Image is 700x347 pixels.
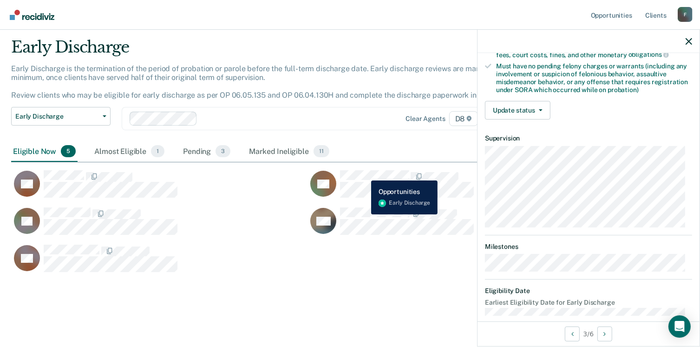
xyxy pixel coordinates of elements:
div: F [678,7,693,22]
div: Almost Eligible [92,141,166,162]
dt: Supervision [485,134,692,142]
div: Pending [181,141,232,162]
span: 11 [314,145,329,157]
div: Clear agents [406,115,445,123]
div: 3 / 6 [478,321,700,346]
dt: Eligibility Date [485,287,692,295]
span: obligations [628,51,669,58]
span: D8 [449,111,478,126]
span: Early Discharge [15,113,99,120]
div: Eligible Now [11,141,78,162]
span: 5 [61,145,76,157]
span: 1 [151,145,164,157]
span: probation) [608,86,639,93]
div: CaseloadOpportunityCell-0822934 [11,244,307,281]
button: Next Opportunity [597,327,612,341]
button: Profile dropdown button [678,7,693,22]
dt: Milestones [485,243,692,251]
img: Recidiviz [10,10,54,20]
div: Open Intercom Messenger [668,315,691,338]
div: CaseloadOpportunityCell-0677710 [11,170,307,207]
div: CaseloadOpportunityCell-0772990 [307,170,604,207]
button: Update status [485,101,550,120]
div: CaseloadOpportunityCell-0979560 [11,207,307,244]
button: Previous Opportunity [565,327,580,341]
p: Early Discharge is the termination of the period of probation or parole before the full-term disc... [11,64,510,100]
dt: Earliest Eligibility Date for Early Discharge [485,299,692,307]
div: CaseloadOpportunityCell-0808859 [307,207,604,244]
div: Must have no pending felony charges or warrants (including any involvement or suspicion of feloni... [496,62,692,93]
div: Marked Ineligible [247,141,331,162]
div: Early Discharge [11,38,536,64]
span: 3 [216,145,230,157]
